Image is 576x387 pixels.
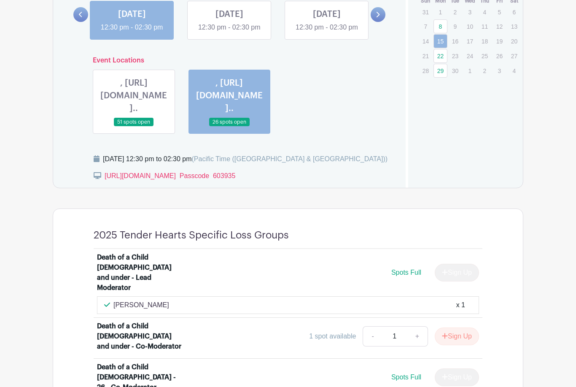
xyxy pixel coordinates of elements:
p: 18 [478,35,492,48]
p: 16 [448,35,462,48]
p: 21 [419,49,433,62]
p: 2 [478,64,492,77]
p: 23 [448,49,462,62]
p: 2 [448,5,462,19]
p: 4 [478,5,492,19]
p: 3 [493,64,506,77]
p: 24 [463,49,477,62]
p: 3 [463,5,477,19]
a: - [363,326,382,346]
p: 30 [448,64,462,77]
p: 31 [419,5,433,19]
a: 8 [433,19,447,33]
h4: 2025 Tender Hearts Specific Loss Groups [94,229,289,241]
div: Death of a Child [DEMOGRAPHIC_DATA] and under - Co-Moderator [97,321,183,352]
p: [PERSON_NAME] [113,300,169,310]
p: 6 [507,5,521,19]
a: 29 [433,64,447,78]
p: 11 [478,20,492,33]
p: 20 [507,35,521,48]
p: 14 [419,35,433,48]
p: 9 [448,20,462,33]
a: 22 [433,49,447,63]
div: Death of a Child [DEMOGRAPHIC_DATA] and under - Lead Moderator [97,252,183,293]
p: 10 [463,20,477,33]
p: 28 [419,64,433,77]
p: 26 [493,49,506,62]
a: 15 [433,34,447,48]
p: 1 [433,5,447,19]
h6: Event Locations [86,57,373,65]
span: (Pacific Time ([GEOGRAPHIC_DATA] & [GEOGRAPHIC_DATA])) [191,155,388,162]
div: 1 spot available [309,331,356,341]
a: [URL][DOMAIN_NAME] Passcode 603935 [105,172,235,179]
p: 17 [463,35,477,48]
div: x 1 [456,300,465,310]
button: Sign Up [435,327,479,345]
p: 5 [493,5,506,19]
span: Spots Full [391,373,421,381]
a: + [407,326,428,346]
div: [DATE] 12:30 pm to 02:30 pm [103,154,388,164]
p: 1 [463,64,477,77]
p: 19 [493,35,506,48]
p: 7 [419,20,433,33]
p: 27 [507,49,521,62]
p: 4 [507,64,521,77]
p: 12 [493,20,506,33]
p: 25 [478,49,492,62]
p: 13 [507,20,521,33]
span: Spots Full [391,269,421,276]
